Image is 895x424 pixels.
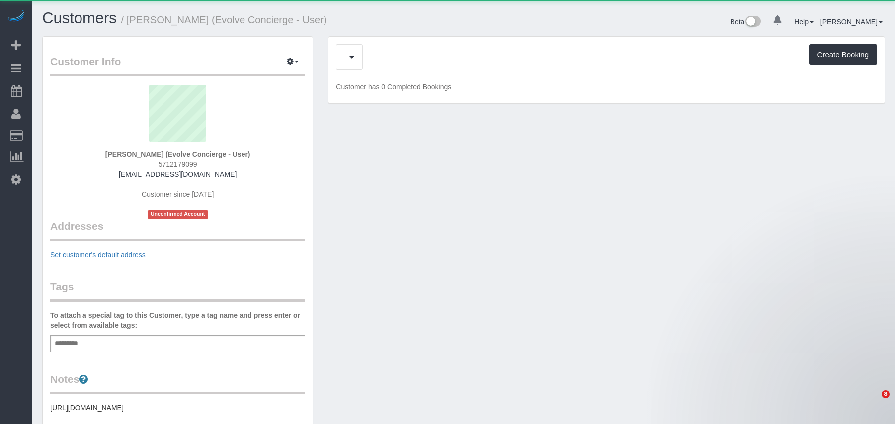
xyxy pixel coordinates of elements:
span: Unconfirmed Account [148,210,208,218]
a: Beta [731,18,761,26]
span: Customer since [DATE] [142,190,214,198]
button: Create Booking [809,44,877,65]
iframe: Intercom live chat [861,390,885,414]
legend: Customer Info [50,54,305,76]
a: Customers [42,9,117,27]
strong: [PERSON_NAME] (Evolve Concierge - User) [105,150,250,158]
legend: Notes [50,372,305,394]
label: To attach a special tag to this Customer, type a tag name and press enter or select from availabl... [50,310,305,330]
a: Set customer's default address [50,251,146,259]
a: [EMAIL_ADDRESS][DOMAIN_NAME] [119,170,237,178]
legend: Tags [50,280,305,302]
p: Customer has 0 Completed Bookings [336,82,877,92]
a: [PERSON_NAME] [820,18,883,26]
a: Help [794,18,814,26]
span: 8 [882,390,890,398]
small: / [PERSON_NAME] (Evolve Concierge - User) [121,14,327,25]
img: Automaid Logo [6,10,26,24]
img: New interface [744,16,761,29]
pre: [URL][DOMAIN_NAME] [50,403,305,413]
span: 5712179099 [159,160,197,168]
